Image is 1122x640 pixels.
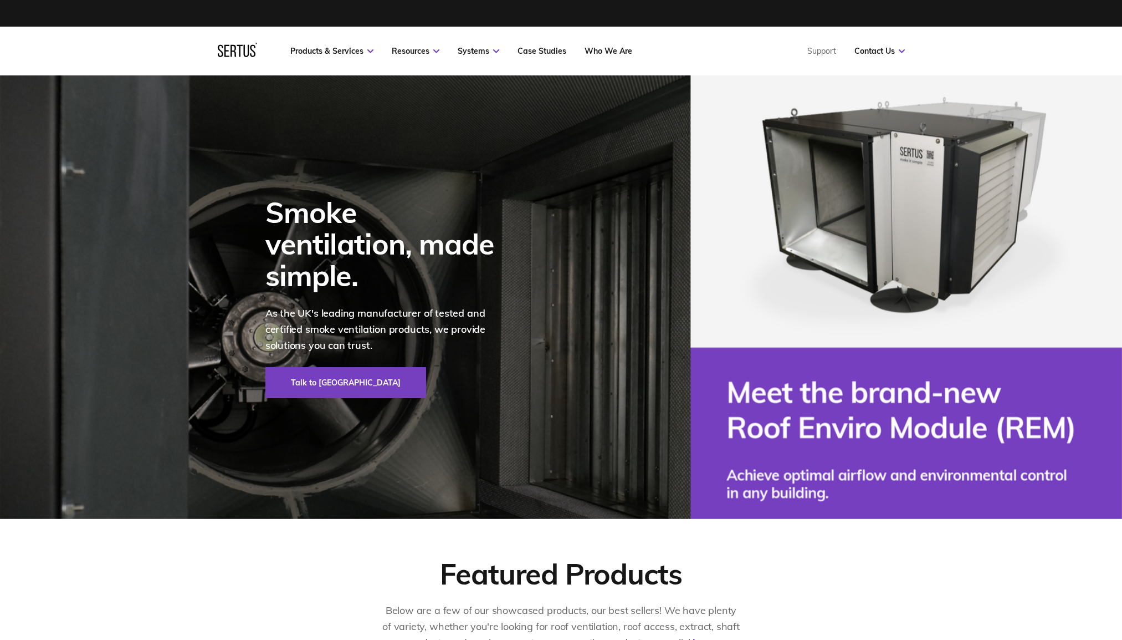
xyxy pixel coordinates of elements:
[265,196,509,292] div: Smoke ventilation, made simple.
[265,306,509,353] p: As the UK's leading manufacturer of tested and certified smoke ventilation products, we provide s...
[290,46,373,56] a: Products & Services
[585,46,632,56] a: Who We Are
[265,367,426,398] a: Talk to [GEOGRAPHIC_DATA]
[518,46,566,56] a: Case Studies
[440,556,682,592] div: Featured Products
[392,46,439,56] a: Resources
[458,46,499,56] a: Systems
[807,46,836,56] a: Support
[854,46,905,56] a: Contact Us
